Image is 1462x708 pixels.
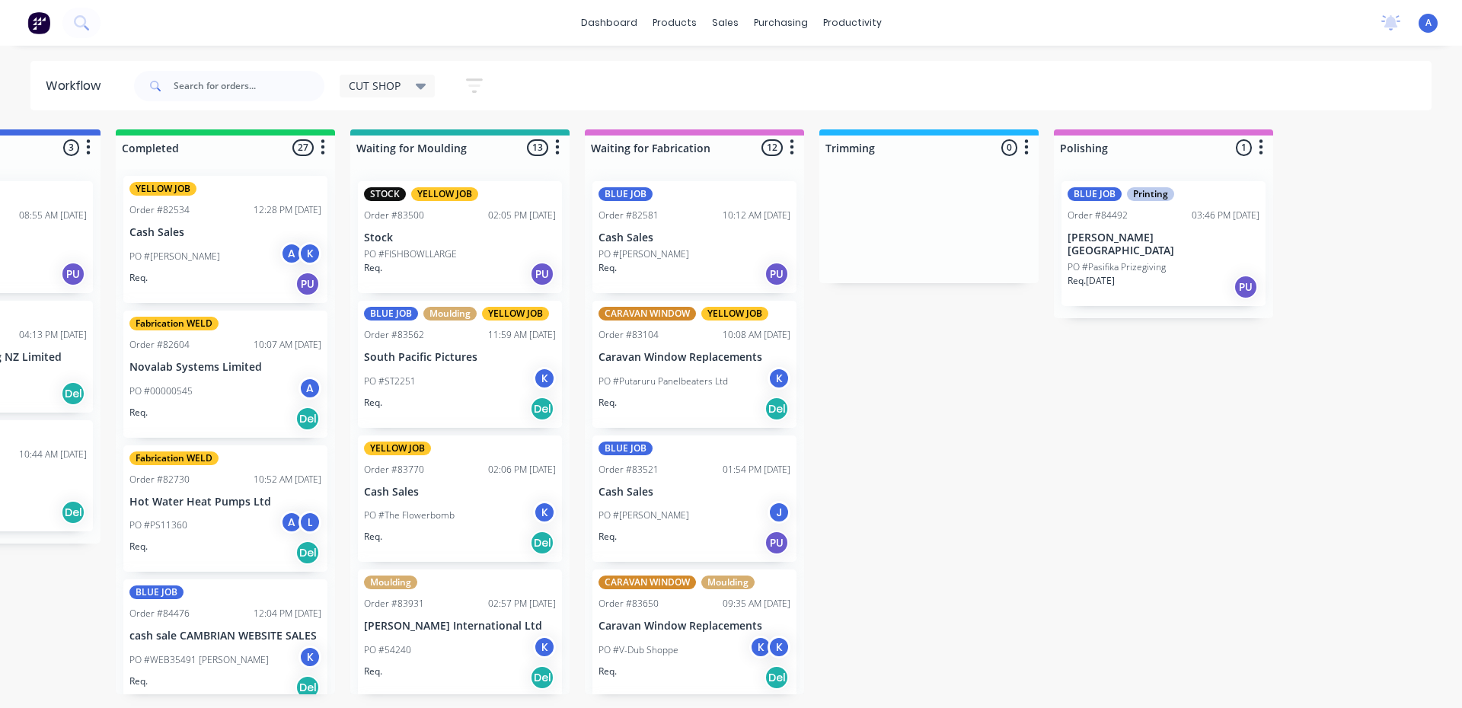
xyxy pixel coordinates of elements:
div: Del [295,541,320,565]
div: purchasing [746,11,816,34]
p: PO #WEB35491 [PERSON_NAME] [129,653,269,667]
div: sales [704,11,746,34]
p: PO #ST2251 [364,375,416,388]
span: A [1425,16,1432,30]
p: Req. [599,261,617,275]
div: BLUE JOB [129,585,184,599]
div: 09:35 AM [DATE] [723,597,790,611]
div: CARAVAN WINDOW [599,576,696,589]
div: Order #83931 [364,597,424,611]
div: Order #83104 [599,328,659,342]
div: productivity [816,11,889,34]
div: PU [295,272,320,296]
div: BLUE JOBOrder #8258110:12 AM [DATE]Cash SalesPO #[PERSON_NAME]Req.PU [592,181,796,293]
p: [PERSON_NAME][GEOGRAPHIC_DATA] [1068,231,1259,257]
p: Req. [129,540,148,553]
div: K [298,242,321,265]
div: Del [61,381,85,406]
div: Workflow [46,77,108,95]
div: K [749,636,772,659]
p: Hot Water Heat Pumps Ltd [129,496,321,509]
div: YELLOW JOBOrder #8377002:06 PM [DATE]Cash SalesPO #The FlowerbombKReq.Del [358,435,562,563]
div: Order #82534 [129,203,190,217]
div: 02:57 PM [DATE] [488,597,556,611]
div: Order #83770 [364,463,424,477]
div: Del [295,675,320,700]
div: K [768,636,790,659]
div: 01:54 PM [DATE] [723,463,790,477]
div: YELLOW JOBOrder #8253412:28 PM [DATE]Cash SalesPO #[PERSON_NAME]AKReq.PU [123,176,327,303]
div: K [533,636,556,659]
p: PO #Putaruru Panelbeaters Ltd [599,375,728,388]
div: 08:55 AM [DATE] [19,209,87,222]
p: Req. [DATE] [1068,274,1115,288]
div: BLUE JOB [599,187,653,201]
p: PO #FISHBOWLLARGE [364,247,457,261]
p: Cash Sales [364,486,556,499]
div: A [280,242,303,265]
p: Caravan Window Replacements [599,620,790,633]
div: PU [765,531,789,555]
div: BLUE JOBOrder #8447612:04 PM [DATE]cash sale CAMBRIAN WEBSITE SALESPO #WEB35491 [PERSON_NAME]KReq... [123,579,327,706]
div: Moulding [423,307,477,321]
div: A [298,377,321,400]
div: Order #82604 [129,338,190,352]
p: Cash Sales [129,226,321,239]
p: Req. [129,675,148,688]
div: STOCKYELLOW JOBOrder #8350002:05 PM [DATE]StockPO #FISHBOWLLARGEReq.PU [358,181,562,293]
div: PU [765,262,789,286]
div: 02:06 PM [DATE] [488,463,556,477]
div: CARAVAN WINDOWYELLOW JOBOrder #8310410:08 AM [DATE]Caravan Window ReplacementsPO #Putaruru Panelb... [592,301,796,428]
div: BLUE JOBMouldingYELLOW JOBOrder #8356211:59 AM [DATE]South Pacific PicturesPO #ST2251KReq.Del [358,301,562,428]
div: BLUE JOBOrder #8352101:54 PM [DATE]Cash SalesPO #[PERSON_NAME]JReq.PU [592,435,796,563]
div: 12:04 PM [DATE] [254,607,321,620]
div: L [298,511,321,534]
div: K [768,367,790,390]
div: K [533,501,556,524]
p: Req. [364,530,382,544]
div: MouldingOrder #8393102:57 PM [DATE][PERSON_NAME] International LtdPO #54240KReq.Del [358,569,562,697]
input: Search for orders... [174,71,324,101]
div: 04:13 PM [DATE] [19,328,87,342]
div: 10:07 AM [DATE] [254,338,321,352]
div: Del [530,531,554,555]
div: Del [295,407,320,431]
p: PO #Pasifika Prizegiving [1068,260,1166,274]
div: Order #82581 [599,209,659,222]
div: Del [61,500,85,525]
div: products [645,11,704,34]
p: PO #[PERSON_NAME] [129,250,220,263]
div: A [280,511,303,534]
div: J [768,501,790,524]
div: Order #82730 [129,473,190,486]
div: 12:28 PM [DATE] [254,203,321,217]
p: Cash Sales [599,486,790,499]
div: Fabrication WELD [129,317,219,330]
div: Printing [1127,187,1174,201]
div: 11:59 AM [DATE] [488,328,556,342]
p: PO #PS11360 [129,518,187,532]
div: Order #83650 [599,597,659,611]
p: PO #[PERSON_NAME] [599,247,689,261]
div: CARAVAN WINDOWMouldingOrder #8365009:35 AM [DATE]Caravan Window ReplacementsPO #V-Dub ShoppeKKReq... [592,569,796,697]
p: Req. [129,271,148,285]
div: 10:52 AM [DATE] [254,473,321,486]
div: Order #84492 [1068,209,1128,222]
div: Del [765,665,789,690]
div: K [298,646,321,668]
div: BLUE JOB [599,442,653,455]
div: Fabrication WELDOrder #8273010:52 AM [DATE]Hot Water Heat Pumps LtdPO #PS11360ALReq.Del [123,445,327,572]
p: Novalab Systems Limited [129,361,321,374]
p: Req. [364,665,382,678]
div: YELLOW JOB [364,442,431,455]
div: 10:44 AM [DATE] [19,448,87,461]
div: BLUE JOBPrintingOrder #8449203:46 PM [DATE][PERSON_NAME][GEOGRAPHIC_DATA]PO #Pasifika Prizegiving... [1061,181,1266,306]
div: Order #83500 [364,209,424,222]
div: Order #83562 [364,328,424,342]
p: Req. [364,396,382,410]
p: PO #54240 [364,643,411,657]
div: CARAVAN WINDOW [599,307,696,321]
div: BLUE JOB [364,307,418,321]
div: Del [765,397,789,421]
div: YELLOW JOB [411,187,478,201]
